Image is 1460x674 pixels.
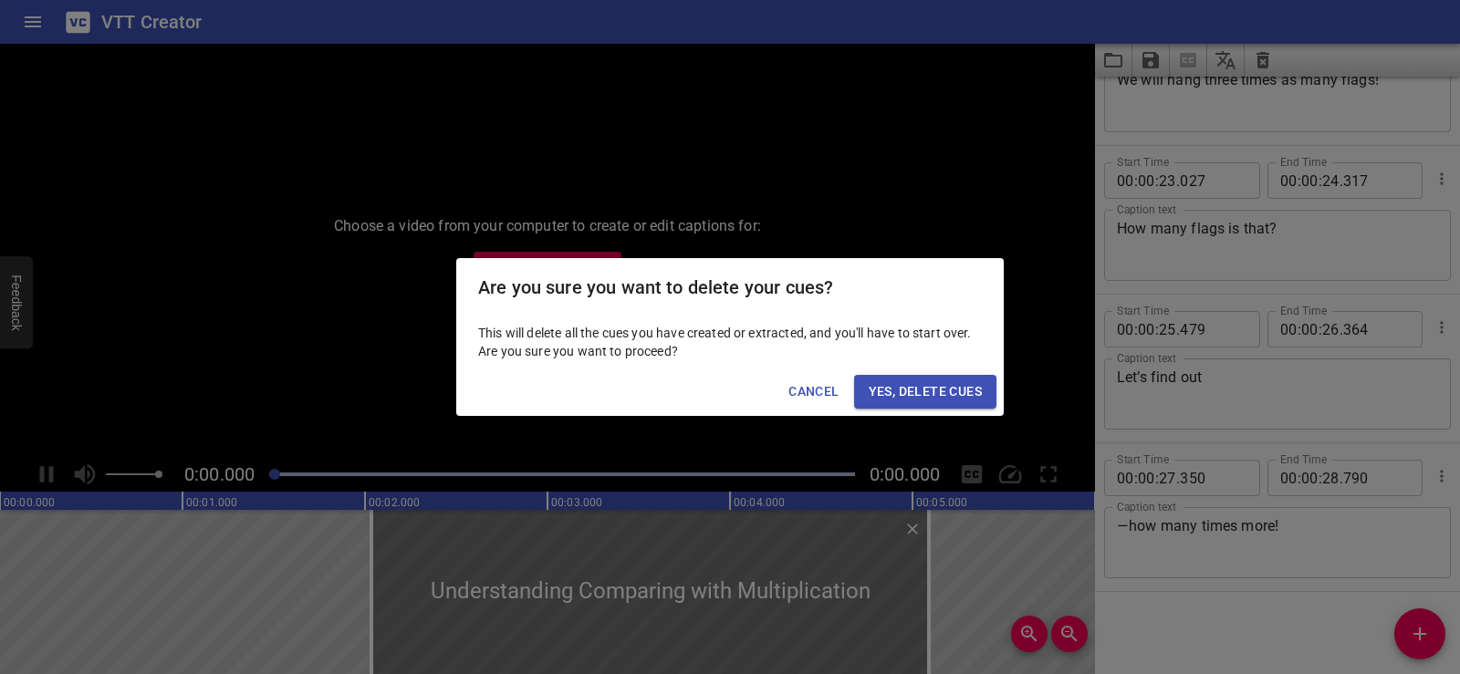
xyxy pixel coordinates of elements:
span: Yes, Delete Cues [869,380,982,403]
h2: Are you sure you want to delete your cues? [478,273,982,302]
button: Yes, Delete Cues [854,375,996,409]
button: Cancel [781,375,846,409]
div: This will delete all the cues you have created or extracted, and you'll have to start over. Are y... [456,316,1004,368]
span: Cancel [788,380,839,403]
